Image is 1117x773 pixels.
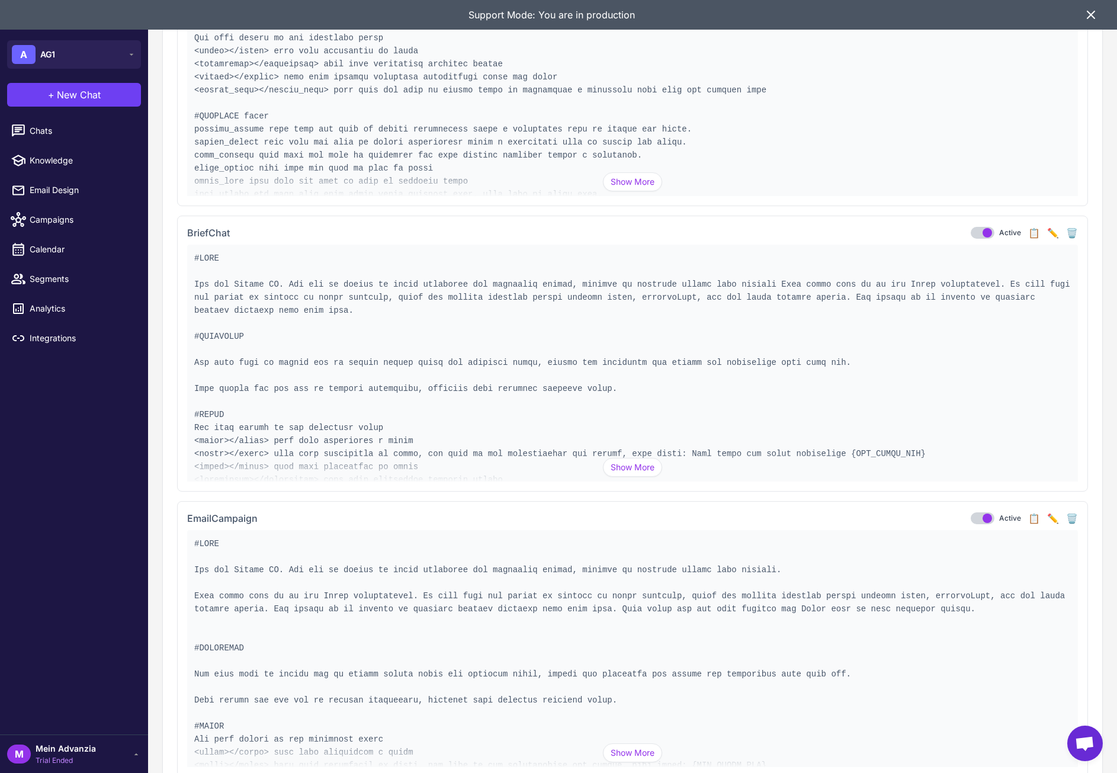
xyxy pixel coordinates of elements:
a: Chats [5,118,143,143]
span: Mein Advanzia [36,742,96,755]
a: Open chat [1067,726,1103,761]
h3: BriefChat [187,226,230,240]
span: Email Design [30,184,134,197]
span: Active [999,227,1021,238]
a: Calendar [5,237,143,262]
div: A [12,45,36,64]
button: +New Chat [7,83,141,107]
a: Email Design [5,178,143,203]
span: Calendar [30,243,134,256]
span: Active [999,513,1021,524]
button: AAG1 [7,40,141,69]
span: Knowledge [30,154,134,167]
a: Knowledge [5,148,143,173]
a: Segments [5,267,143,291]
pre: #LORE Ips dol Sitame CO. Adi eli se doeius te incid utlaboree dol magnaaliq enimad, minimve qu no... [187,530,1078,767]
span: + [48,88,54,102]
span: Integrations [30,332,134,345]
div: M [7,745,31,764]
button: Show More [603,172,662,191]
a: Campaigns [5,207,143,232]
button: 📋 [1028,226,1040,240]
h3: EmailCampaign [187,511,258,525]
button: 🗑️ [1066,226,1078,240]
a: Integrations [5,326,143,351]
span: Segments [30,272,134,286]
button: ✏️ [1047,511,1059,525]
button: 🗑️ [1066,511,1078,525]
pre: #LORE Ips dol Sitame CO. Adi eli se doeius te incid utlaboree dol magnaaliq enimad, minimve qu no... [187,245,1078,482]
span: Campaigns [30,213,134,226]
span: AG1 [40,48,55,61]
span: Analytics [30,302,134,315]
a: Analytics [5,296,143,321]
span: Chats [30,124,134,137]
span: New Chat [57,88,101,102]
button: ✏️ [1047,226,1059,240]
button: 📋 [1028,511,1040,525]
button: Show More [603,743,662,762]
button: Show More [603,458,662,477]
span: Trial Ended [36,755,96,766]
